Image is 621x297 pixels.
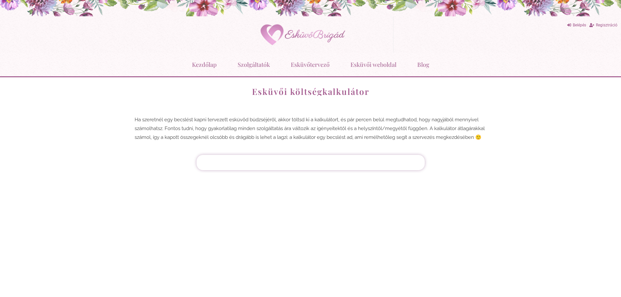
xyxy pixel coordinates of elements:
a: Esküvői weboldal [350,56,396,73]
h1: Esküvői költségkalkulátor [135,87,487,96]
span: Belépés [573,23,586,27]
p: Ha szeretnél egy becslést kapni tervezett esküvőd büdzséjéről, akkor töltsd ki a kalkulátort, és ... [135,115,487,142]
a: Szolgáltatók [238,56,270,73]
a: Belépés [567,21,586,30]
a: Kezdőlap [192,56,217,73]
a: Regisztráció [589,21,617,30]
span: Regisztráció [596,23,617,27]
a: Blog [417,56,429,73]
nav: Menu [3,56,618,73]
a: Esküvőtervező [291,56,330,73]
